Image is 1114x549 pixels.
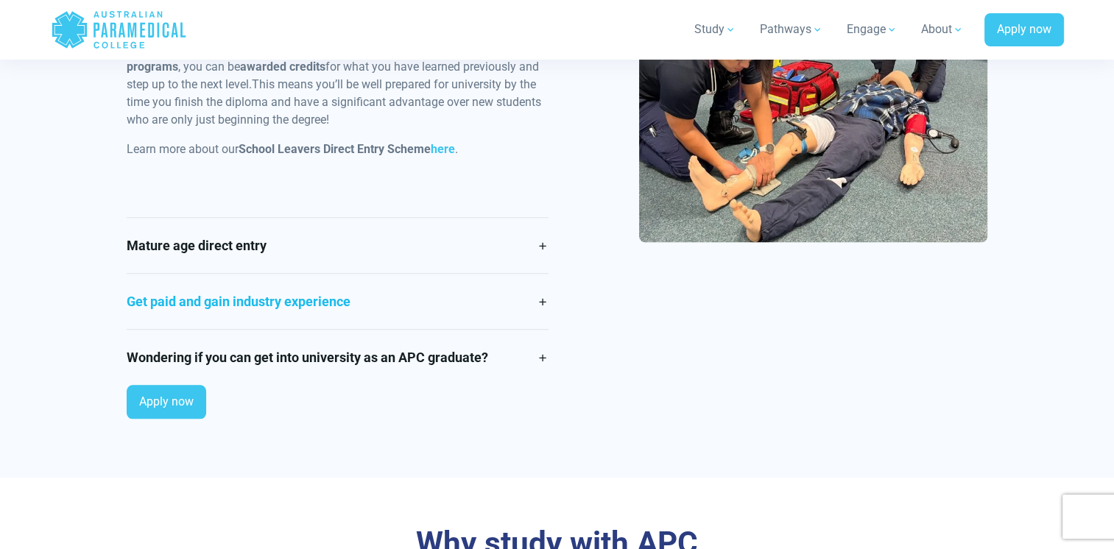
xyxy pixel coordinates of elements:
span: This means you’ll be well prepared for university by the time you finish the diploma and have a s... [127,77,541,127]
span: career through , you can be for what you have learned previously and step up to the next level. [127,42,539,91]
p: Learn more about our . [127,141,549,158]
a: Wondering if you can get into university as an APC graduate? [127,330,549,385]
a: Apply now [127,385,206,419]
a: here [431,142,455,156]
strong: School Leavers Direct Entry Scheme [239,142,455,156]
strong: awarded credits [240,60,325,74]
a: Pathways [751,9,832,50]
a: Mature age direct entry [127,218,549,273]
a: About [912,9,973,50]
a: Study [685,9,745,50]
a: Australian Paramedical College [51,6,187,54]
a: Engage [838,9,906,50]
a: Get paid and gain industry experience [127,274,549,329]
a: Apply now [984,13,1064,47]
